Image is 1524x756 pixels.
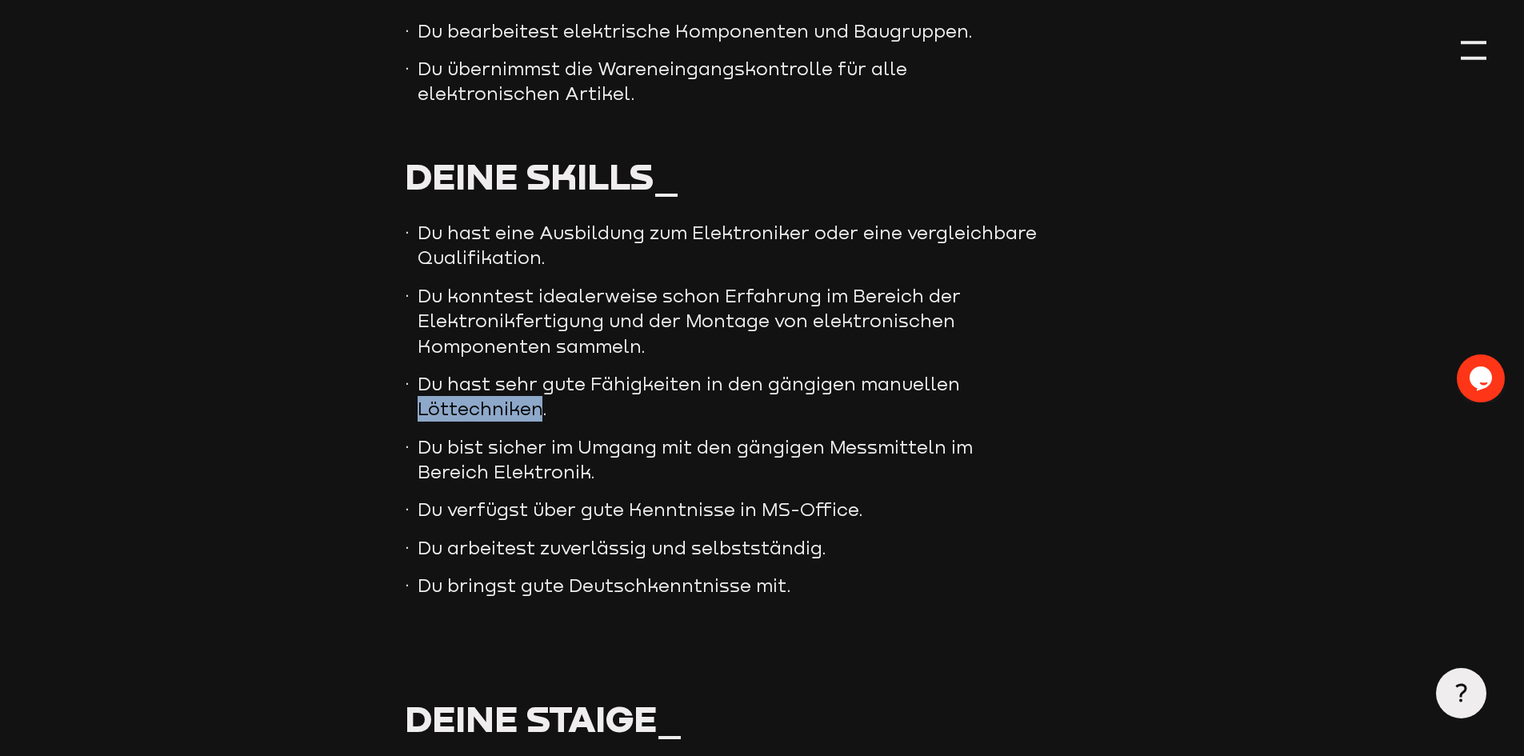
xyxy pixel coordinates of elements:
[405,573,1045,598] li: Du bringst gute Deutschkenntnisse mit.
[405,497,1045,522] li: Du verfügst über gute Kenntnisse in MS-Office.
[405,18,1045,44] li: Du bearbeitest elektrische Komponenten und Baugruppen.
[405,535,1045,561] li: Du arbeitest zuverlässig und selbstständig.
[405,434,1045,485] li: Du bist sicher im Umgang mit den gängigen Messmitteln im Bereich Elektronik.
[405,220,1045,270] li: Du hast eine Ausbildung zum Elektroniker oder eine vergleichbare Qualifikation.
[405,371,1045,422] li: Du hast sehr gute Fähigkeiten in den gängigen manuellen Löttechniken.
[405,283,1045,359] li: Du konntest idealerweise schon Erfahrung im Bereich der Elektronikfertigung und der Montage von e...
[1457,354,1508,402] iframe: chat widget
[405,154,679,198] span: Deine Skills_
[405,56,1045,106] li: Du übernimmst die Wareneingangskontrolle für alle elektronischen Artikel.
[405,696,682,740] span: Deine Staige_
